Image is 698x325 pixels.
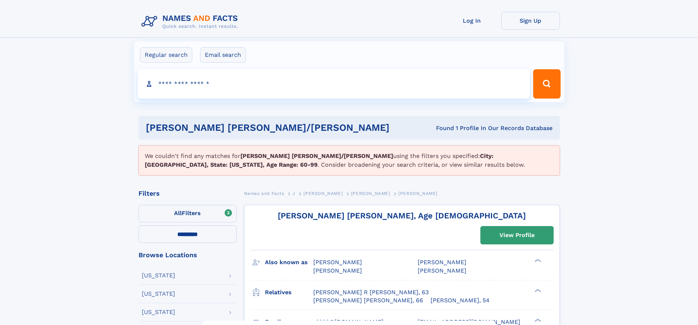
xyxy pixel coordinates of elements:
[292,189,295,198] a: J
[313,296,423,304] a: [PERSON_NAME] [PERSON_NAME], 66
[139,190,237,197] div: Filters
[139,252,237,258] div: Browse Locations
[351,189,390,198] a: [PERSON_NAME]
[431,296,490,304] a: [PERSON_NAME], 54
[140,47,192,63] label: Regular search
[533,318,542,322] div: ❯
[313,267,362,274] span: [PERSON_NAME]
[418,259,466,266] span: [PERSON_NAME]
[139,145,560,176] div: We couldn't find any matches for using the filters you specified: . Consider broadening your sear...
[313,259,362,266] span: [PERSON_NAME]
[146,123,413,132] h1: [PERSON_NAME] [PERSON_NAME]/[PERSON_NAME]
[443,12,501,30] a: Log In
[139,205,237,222] label: Filters
[499,227,535,244] div: View Profile
[278,211,526,220] a: [PERSON_NAME] [PERSON_NAME], Age [DEMOGRAPHIC_DATA]
[533,258,542,263] div: ❯
[413,124,553,132] div: Found 1 Profile In Our Records Database
[200,47,246,63] label: Email search
[303,191,343,196] span: [PERSON_NAME]
[398,191,437,196] span: [PERSON_NAME]
[533,69,560,99] button: Search Button
[139,12,244,32] img: Logo Names and Facts
[481,226,553,244] a: View Profile
[244,189,284,198] a: Names and Facts
[313,288,429,296] a: [PERSON_NAME] R [PERSON_NAME], 63
[138,69,530,99] input: search input
[142,273,175,278] div: [US_STATE]
[240,152,393,159] b: [PERSON_NAME] [PERSON_NAME]/[PERSON_NAME]
[174,210,182,217] span: All
[142,309,175,315] div: [US_STATE]
[265,256,313,269] h3: Also known as
[303,189,343,198] a: [PERSON_NAME]
[418,267,466,274] span: [PERSON_NAME]
[351,191,390,196] span: [PERSON_NAME]
[265,286,313,299] h3: Relatives
[501,12,560,30] a: Sign Up
[142,291,175,297] div: [US_STATE]
[145,152,494,168] b: City: [GEOGRAPHIC_DATA], State: [US_STATE], Age Range: 60-99
[533,288,542,293] div: ❯
[292,191,295,196] span: J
